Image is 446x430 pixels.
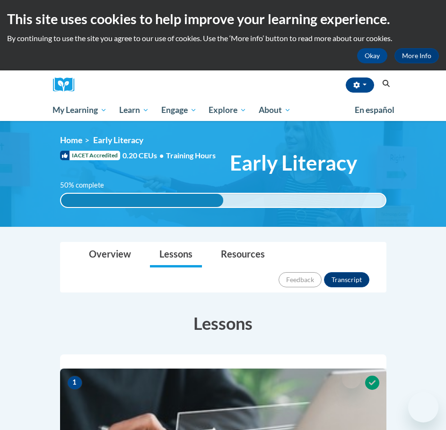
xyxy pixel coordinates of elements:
[7,33,439,43] p: By continuing to use the site you agree to our use of cookies. Use the ‘More info’ button to read...
[60,151,120,160] span: IACET Accredited
[159,151,164,160] span: •
[346,77,374,93] button: Account Settings
[79,242,140,267] a: Overview
[357,48,387,63] button: Okay
[122,150,166,161] span: 0.20 CEUs
[155,99,203,121] a: Engage
[150,242,202,267] a: Lessons
[119,104,149,116] span: Learn
[93,135,143,145] span: Early Literacy
[379,78,393,89] button: Search
[113,99,155,121] a: Learn
[202,99,253,121] a: Explore
[53,77,81,92] a: Cox Campus
[209,104,246,116] span: Explore
[324,272,369,287] button: Transcript
[166,151,216,160] span: Training Hours
[46,99,401,121] div: Main menu
[349,100,401,120] a: En español
[67,376,82,390] span: 1
[161,104,197,116] span: Engage
[342,370,361,388] iframe: Close message
[259,104,291,116] span: About
[60,180,114,190] label: 50% complete
[394,48,439,63] a: More Info
[230,150,357,175] span: Early Literacy
[279,272,322,287] button: Feedback
[60,135,82,145] a: Home
[253,99,297,121] a: About
[408,392,438,422] iframe: Button to launch messaging window
[53,77,81,92] img: Logo brand
[211,242,274,267] a: Resources
[61,194,223,207] div: 50% complete
[355,105,394,115] span: En español
[47,99,114,121] a: My Learning
[60,311,386,335] h3: Lessons
[7,9,439,28] h2: This site uses cookies to help improve your learning experience.
[52,104,107,116] span: My Learning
